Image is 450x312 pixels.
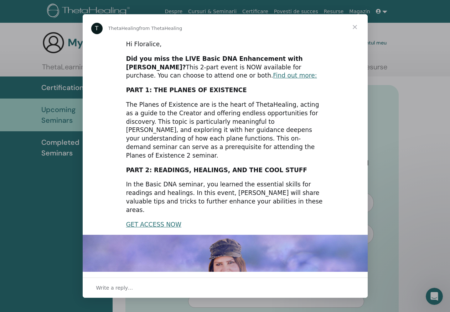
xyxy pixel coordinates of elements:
b: Did you miss the LIVE Basic DNA Enhancement with [PERSON_NAME]? [126,55,303,71]
div: The Planes of Existence are is the heart of ThetaHealing, acting as a guide to the Creator and of... [126,101,324,160]
div: In the Basic DNA seminar, you learned the essential skills for readings and healings. In this eve... [126,180,324,214]
div: Profile image for ThetaHealing [91,23,103,34]
div: Hi Floralice, [126,40,324,49]
span: ThetaHealing [108,26,139,31]
span: from ThetaHealing [139,26,182,31]
b: PART 1: THE PLANES OF EXISTENCE [126,86,247,94]
span: Write a reply… [96,283,133,292]
span: Close [342,14,368,40]
b: PART 2: READINGS, HEALINGS, AND THE COOL STUFF [126,166,307,174]
a: GET ACCESS NOW [126,221,181,228]
a: Find out more: [273,72,317,79]
div: Open conversation and reply [83,277,368,298]
div: This 2-part event is NOW available for purchase. You can choose to attend one or both. [126,55,324,80]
